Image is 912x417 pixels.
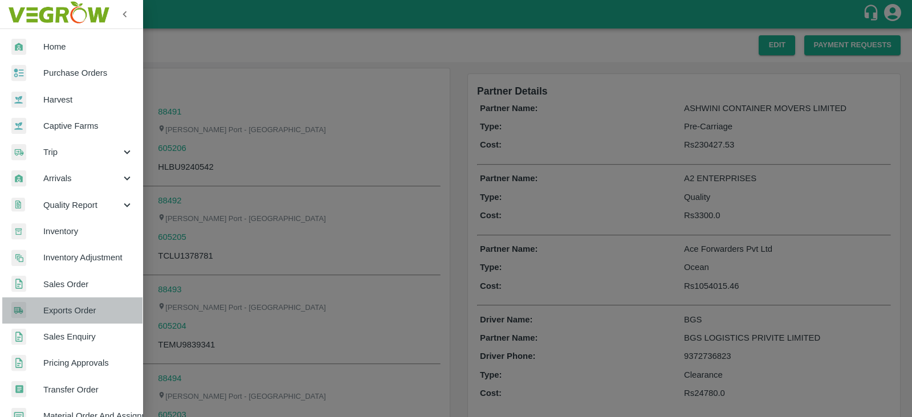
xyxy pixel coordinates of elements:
img: sales [11,355,26,371]
span: Trip [43,146,121,158]
span: Captive Farms [43,120,133,132]
span: Home [43,40,133,53]
span: Inventory Adjustment [43,251,133,264]
span: Arrivals [43,172,121,185]
img: qualityReport [11,198,25,212]
img: sales [11,276,26,292]
span: Sales Order [43,278,133,291]
img: inventory [11,250,26,266]
img: shipments [11,302,26,318]
span: Sales Enquiry [43,330,133,343]
img: whTransfer [11,381,26,398]
span: Pricing Approvals [43,357,133,369]
img: whArrival [11,170,26,187]
img: reciept [11,65,26,81]
img: whInventory [11,223,26,240]
img: harvest [11,117,26,134]
span: Inventory [43,225,133,238]
img: harvest [11,91,26,108]
img: sales [11,329,26,345]
img: delivery [11,144,26,161]
span: Exports Order [43,304,133,317]
span: Purchase Orders [43,67,133,79]
img: whArrival [11,39,26,55]
span: Transfer Order [43,383,133,396]
span: Harvest [43,93,133,106]
span: Quality Report [43,199,121,211]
